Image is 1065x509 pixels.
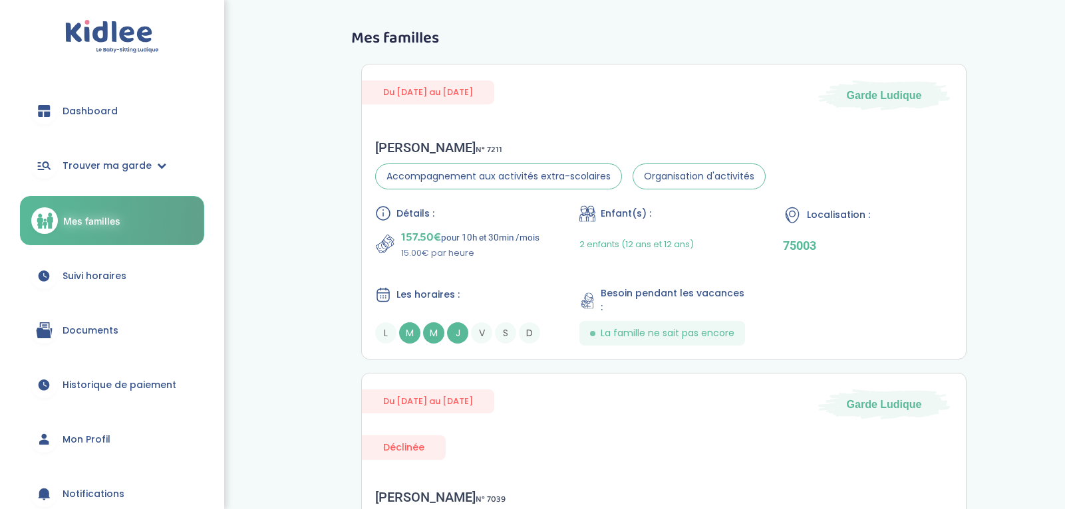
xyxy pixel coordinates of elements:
div: Déclinée [362,435,446,460]
a: Mon Profil [20,415,204,463]
span: Garde Ludique [847,88,922,103]
a: Mes familles [20,196,204,245]
p: 15.00€ par heure [401,247,539,260]
p: pour 10h et 30min /mois [401,228,539,247]
img: logo.svg [65,20,159,54]
p: 75003 [783,239,953,253]
span: D [519,322,540,344]
a: Dashboard [20,87,204,135]
span: L [375,322,396,344]
a: Documents [20,306,204,354]
span: M [399,322,420,344]
span: J [447,322,468,344]
span: Dashboard [63,104,118,118]
span: Garde Ludique [847,397,922,412]
span: Mes familles [63,214,120,228]
span: Détails : [396,207,434,221]
span: 157.50€ [401,228,441,247]
span: Besoin pendant les vacances : [601,286,749,314]
span: Localisation : [807,208,870,222]
span: Les horaires : [396,288,460,302]
span: Historique de paiement [63,378,176,392]
a: Suivi horaires [20,252,204,300]
span: S [495,322,516,344]
span: M [423,322,444,344]
a: Trouver ma garde [20,142,204,189]
div: [PERSON_NAME] [375,489,730,505]
span: Organisation d'activités [633,163,766,189]
span: Enfant(s) : [601,207,651,221]
span: Documents [63,324,118,338]
span: V [471,322,492,344]
span: La famille ne sait pas encore [601,326,734,340]
span: Notifications [63,487,124,501]
span: Du [DATE] au [DATE] [362,389,494,413]
span: Trouver ma garde [63,159,152,173]
span: N° 7211 [476,143,502,157]
h3: Mes familles [351,30,977,47]
span: 2 enfants (12 ans et 12 ans) [579,238,694,251]
span: Du [DATE] au [DATE] [362,80,494,104]
span: Suivi horaires [63,269,126,283]
span: Mon Profil [63,433,110,447]
a: Historique de paiement [20,361,204,409]
span: Accompagnement aux activités extra-scolaires [375,163,622,189]
div: [PERSON_NAME] [375,140,766,155]
span: N° 7039 [476,492,506,506]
